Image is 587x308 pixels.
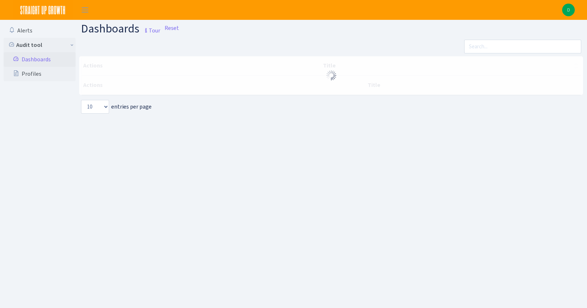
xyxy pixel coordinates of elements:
input: Search... [464,40,581,53]
a: Alerts [4,23,76,38]
a: D [562,4,575,16]
a: Audit tool [4,38,76,52]
img: Processing... [326,70,337,81]
a: Profiles [4,67,76,81]
select: entries per page [81,100,109,114]
img: Dr. Boz [562,4,575,16]
a: Dashboards [4,52,76,67]
a: Reset [165,24,179,32]
a: Tour [139,21,160,36]
h1: Dashboards [81,23,160,37]
button: Toggle navigation [76,4,94,16]
small: Tour [142,25,160,37]
label: entries per page [81,100,152,114]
